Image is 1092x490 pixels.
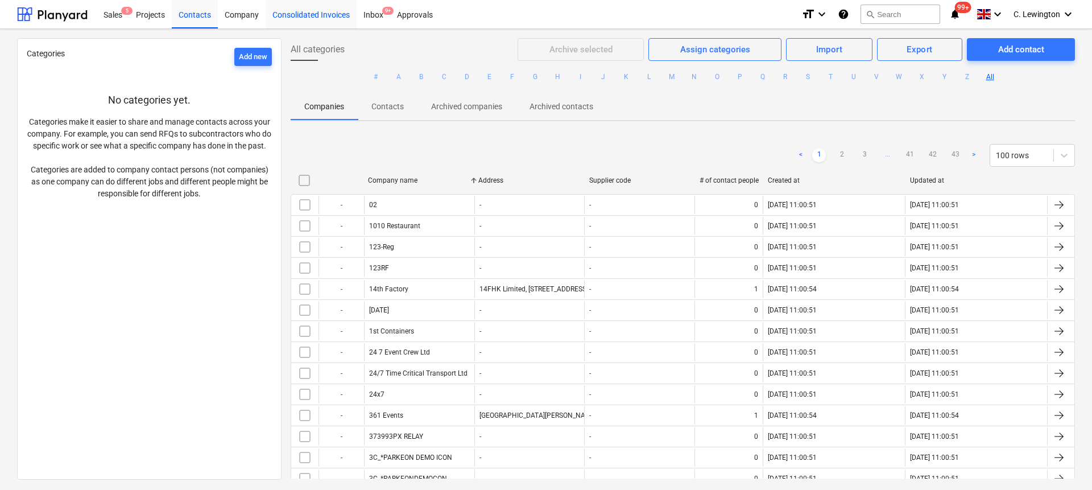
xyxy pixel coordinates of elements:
[835,149,849,162] a: Page 2
[754,454,758,462] div: 0
[754,306,758,314] div: 0
[479,201,481,209] div: -
[589,243,591,251] div: -
[589,390,591,398] div: -
[910,369,959,377] div: [DATE] 11:00:51
[121,7,133,15] span: 5
[27,93,272,107] p: No categories yet.
[910,243,959,251] div: [DATE] 11:00:51
[910,454,959,462] div: [DATE] 11:00:51
[369,201,377,209] div: 02
[949,149,962,162] a: Page 43
[754,348,758,356] div: 0
[910,201,959,209] div: [DATE] 11:00:51
[861,5,940,24] button: Search
[551,70,565,84] button: H
[369,243,394,251] div: 123-Reg
[910,285,959,293] div: [DATE] 11:00:54
[589,454,591,462] div: -
[824,70,838,84] button: T
[479,348,481,356] div: -
[479,390,481,398] div: -
[318,406,364,425] div: -
[589,264,591,272] div: -
[382,7,394,15] span: 9+
[318,364,364,382] div: -
[967,149,981,162] a: Next page
[369,285,408,293] div: 14th Factory
[589,222,591,230] div: -
[318,448,364,467] div: -
[1014,10,1060,19] span: C. Lewington
[838,7,849,21] i: Knowledge base
[234,48,272,66] button: Add new
[589,285,591,293] div: -
[369,264,389,272] div: 123RF
[768,433,817,440] div: [DATE] 11:00:51
[754,475,758,483] div: 0
[926,149,940,162] a: Page 42
[460,70,474,84] button: D
[710,70,724,84] button: O
[877,38,962,61] button: Export
[318,385,364,403] div: -
[479,222,481,230] div: -
[27,116,272,200] p: Categories make it easier to share and manage contacts across your company. For example, you can ...
[754,369,758,377] div: 0
[768,264,817,272] div: [DATE] 11:00:51
[479,264,481,272] div: -
[910,222,959,230] div: [DATE] 11:00:51
[816,42,843,57] div: Import
[903,149,917,162] a: Page 41
[369,390,384,398] div: 24x7
[754,264,758,272] div: 0
[318,259,364,277] div: -
[768,454,817,462] div: [DATE] 11:00:51
[880,149,894,162] span: ...
[431,101,502,113] p: Archived companies
[589,475,591,483] div: -
[768,285,817,293] div: [DATE] 11:00:54
[239,51,267,64] div: Add new
[700,176,759,184] div: # of contact people
[437,70,451,84] button: C
[812,149,826,162] a: Page 1 is your current page
[754,433,758,440] div: 0
[318,427,364,446] div: -
[688,70,701,84] button: N
[479,411,711,419] div: [GEOGRAPHIC_DATA][PERSON_NAME], [STREET_ADDRESS][PERSON_NAME]
[955,2,971,13] span: 99+
[369,306,389,314] div: [DATE]
[733,70,747,84] button: P
[369,369,468,377] div: 24/7 Time Critical Transport Ltd
[304,101,344,113] p: Companies
[768,390,817,398] div: [DATE] 11:00:51
[479,475,481,483] div: -
[479,369,481,377] div: -
[910,475,959,483] div: [DATE] 11:00:51
[847,70,861,84] button: U
[858,149,871,162] a: Page 3
[910,390,959,398] div: [DATE] 11:00:51
[801,7,815,21] i: format_size
[801,70,815,84] button: S
[368,176,469,184] div: Company name
[768,176,901,184] div: Created at
[756,70,770,84] button: Q
[479,243,481,251] div: -
[910,176,1043,184] div: Updated at
[318,196,364,214] div: -
[369,348,430,356] div: 24 7 Event Crew Ltd
[870,70,883,84] button: V
[680,42,750,57] div: Assign categories
[479,433,481,440] div: -
[786,38,872,61] button: Import
[938,70,952,84] button: Y
[961,70,974,84] button: Z
[369,411,403,419] div: 361 Events
[1035,435,1092,490] iframe: Chat Widget
[910,411,959,419] div: [DATE] 11:00:54
[589,369,591,377] div: -
[597,70,610,84] button: J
